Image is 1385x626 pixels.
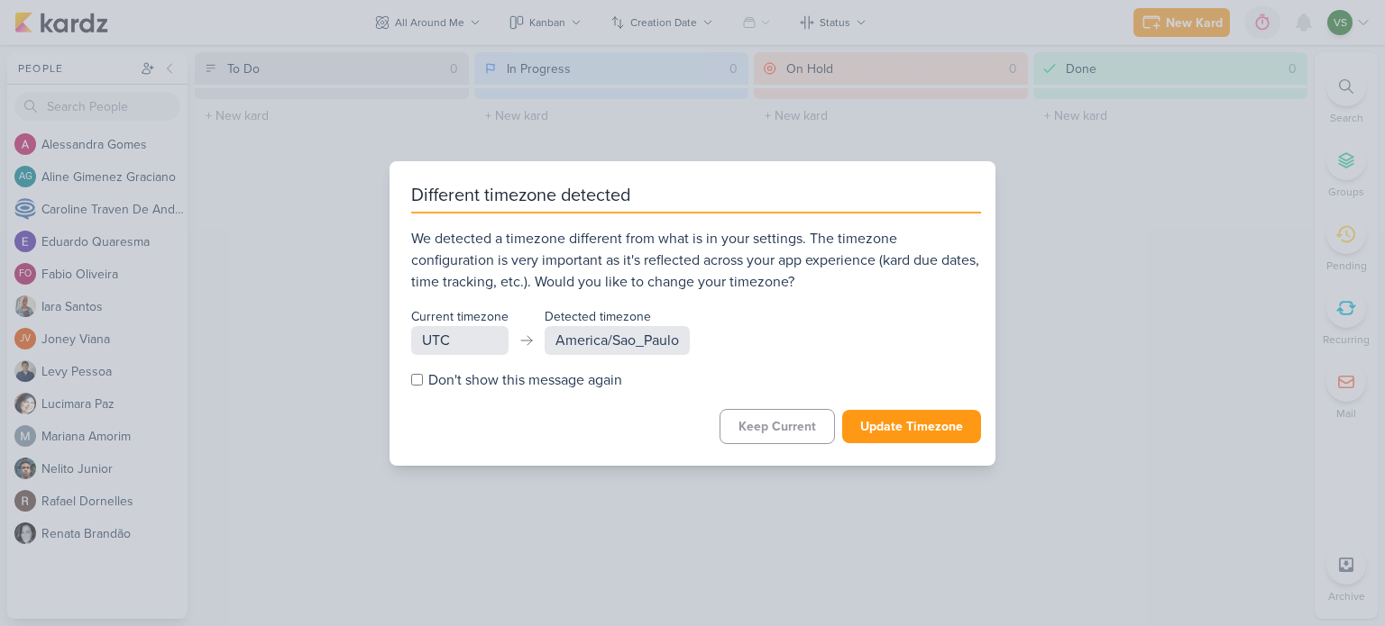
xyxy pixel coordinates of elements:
[411,374,423,386] input: Don't show this message again
[545,307,690,326] div: Detected timezone
[411,183,981,213] div: Different timezone detected
[545,326,690,355] div: America/Sao_Paulo
[411,228,981,293] div: We detected a timezone different from what is in your settings. The timezone configuration is ver...
[411,326,509,355] div: UTC
[428,369,622,391] span: Don't show this message again
[842,410,981,443] button: Update Timezone
[411,307,509,326] div: Current timezone
[720,409,835,444] button: Keep Current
